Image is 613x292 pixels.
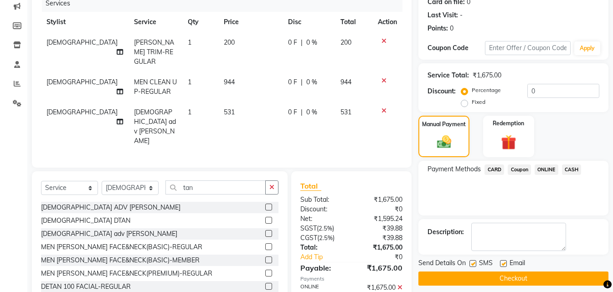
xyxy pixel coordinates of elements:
[535,164,558,175] span: ONLINE
[218,12,283,32] th: Price
[351,205,409,214] div: ₹0
[351,195,409,205] div: ₹1,675.00
[574,41,600,55] button: Apply
[460,10,463,20] div: -
[294,243,351,252] div: Total:
[484,164,504,175] span: CARD
[41,203,180,212] div: [DEMOGRAPHIC_DATA] ADV [PERSON_NAME]
[335,12,373,32] th: Total
[41,256,200,265] div: MEN [PERSON_NAME] FACE&NECK(BASIC)-MEMBER
[472,86,501,94] label: Percentage
[188,108,191,116] span: 1
[428,10,458,20] div: Last Visit:
[46,108,118,116] span: [DEMOGRAPHIC_DATA]
[300,234,317,242] span: CGST
[485,41,571,55] input: Enter Offer / Coupon Code
[41,229,177,239] div: [DEMOGRAPHIC_DATA] adv [PERSON_NAME]
[46,38,118,46] span: [DEMOGRAPHIC_DATA]
[340,108,351,116] span: 531
[496,133,521,152] img: _gift.svg
[450,24,453,33] div: 0
[41,242,202,252] div: MEN [PERSON_NAME] FACE&NECK(BASIC)-REGULAR
[301,108,303,117] span: |
[306,108,317,117] span: 0 %
[372,12,402,32] th: Action
[288,77,297,87] span: 0 F
[422,120,466,128] label: Manual Payment
[182,12,218,32] th: Qty
[301,38,303,47] span: |
[41,282,131,292] div: DETAN 100 FACIAL-REGULAR
[165,180,266,195] input: Search or Scan
[294,252,361,262] a: Add Tip
[306,77,317,87] span: 0 %
[508,164,531,175] span: Coupon
[479,258,493,270] span: SMS
[294,224,351,233] div: ( )
[428,71,469,80] div: Service Total:
[283,12,335,32] th: Disc
[306,38,317,47] span: 0 %
[300,224,317,232] span: SGST
[340,78,351,86] span: 944
[418,272,608,286] button: Checkout
[224,78,235,86] span: 944
[134,108,176,145] span: [DEMOGRAPHIC_DATA] adv [PERSON_NAME]
[134,78,177,96] span: MEN CLEAN UP-REGULAR
[300,275,403,283] div: Payments
[472,98,485,106] label: Fixed
[319,225,332,232] span: 2.5%
[493,119,524,128] label: Redemption
[361,252,409,262] div: ₹0
[294,195,351,205] div: Sub Total:
[433,134,456,150] img: _cash.svg
[41,12,129,32] th: Stylist
[41,269,212,278] div: MEN [PERSON_NAME] FACE&NECK(PREMIUM)-REGULAR
[428,164,481,174] span: Payment Methods
[288,108,297,117] span: 0 F
[351,243,409,252] div: ₹1,675.00
[428,227,464,237] div: Description:
[41,216,130,225] div: [DEMOGRAPHIC_DATA] DTAN
[188,38,191,46] span: 1
[294,214,351,224] div: Net:
[129,12,182,32] th: Service
[428,43,485,53] div: Coupon Code
[134,38,174,66] span: [PERSON_NAME] TRIM-REGULAR
[224,108,235,116] span: 531
[428,24,448,33] div: Points:
[46,78,118,86] span: [DEMOGRAPHIC_DATA]
[288,38,297,47] span: 0 F
[188,78,191,86] span: 1
[294,262,351,273] div: Payable:
[473,71,501,80] div: ₹1,675.00
[294,205,351,214] div: Discount:
[224,38,235,46] span: 200
[351,214,409,224] div: ₹1,595.24
[351,262,409,273] div: ₹1,675.00
[300,181,321,191] span: Total
[418,258,466,270] span: Send Details On
[562,164,582,175] span: CASH
[351,224,409,233] div: ₹39.88
[340,38,351,46] span: 200
[301,77,303,87] span: |
[319,234,333,241] span: 2.5%
[428,87,456,96] div: Discount:
[351,233,409,243] div: ₹39.88
[294,233,351,243] div: ( )
[510,258,525,270] span: Email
